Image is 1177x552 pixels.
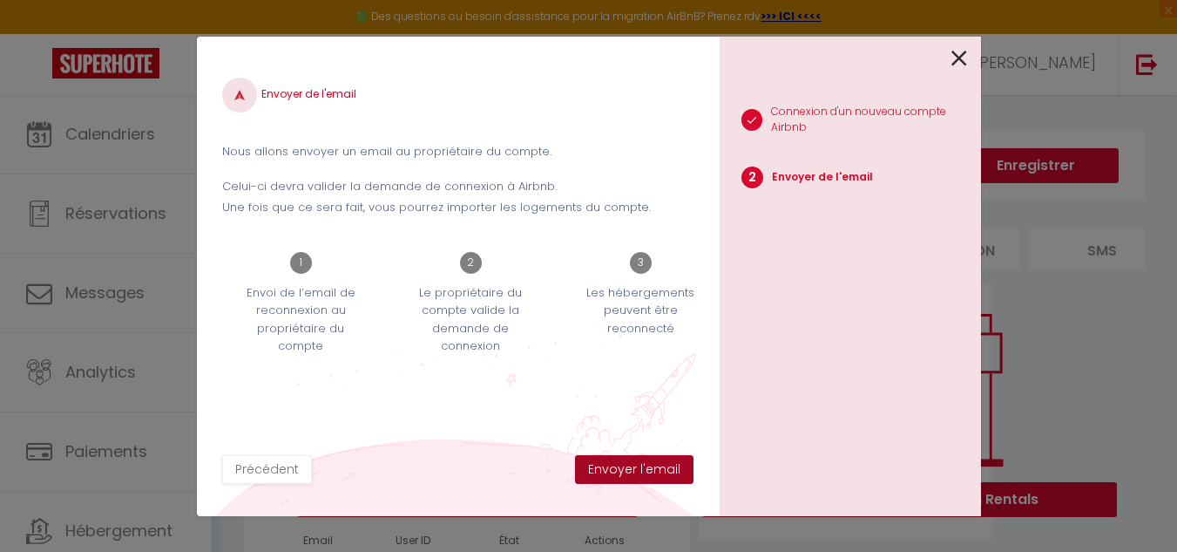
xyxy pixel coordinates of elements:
[772,169,873,186] p: Envoyer de l'email
[222,455,312,485] button: Précédent
[630,252,652,274] span: 3
[460,252,482,274] span: 2
[222,178,693,195] p: Celui-ci devra valider la demande de connexion à Airbnb.
[222,143,693,160] p: Nous allons envoyer un email au propriétaire du compte.
[234,284,369,356] p: Envoi de l’email de reconnexion au propriétaire du compte
[222,199,693,216] p: Une fois que ce sera fait, vous pourrez importer les logements du compte.
[404,284,538,356] p: Le propriétaire du compte valide la demande de connexion
[574,284,708,337] p: Les hébergements peuvent être reconnecté
[771,104,981,137] p: Connexion d'un nouveau compte Airbnb
[222,78,693,112] h4: Envoyer de l'email
[741,167,763,188] span: 2
[575,455,693,485] button: Envoyer l'email
[290,252,312,274] span: 1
